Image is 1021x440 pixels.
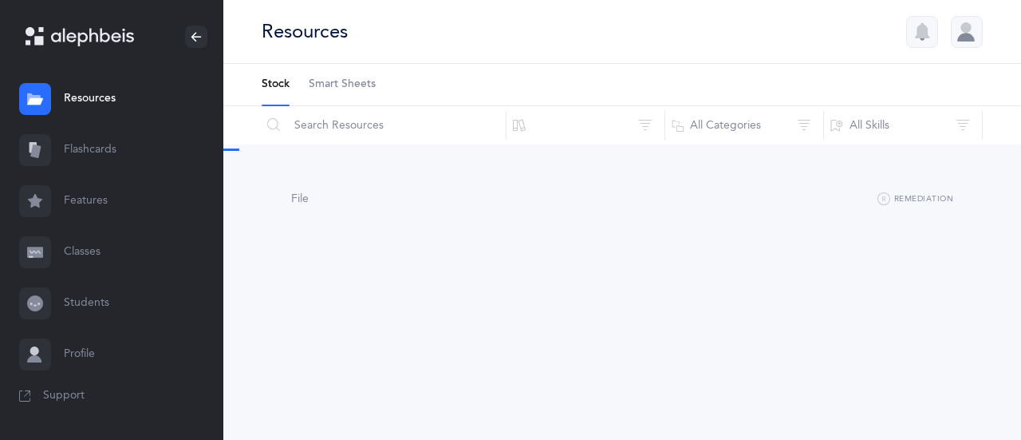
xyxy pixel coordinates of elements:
button: All Categories [664,106,824,145]
span: File [291,192,309,205]
button: Remediation [877,190,953,209]
button: All Skills [823,106,983,145]
span: Support [43,388,85,404]
input: Search Resources [261,106,507,145]
span: Smart Sheets [309,77,376,93]
div: Resources [262,18,348,45]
